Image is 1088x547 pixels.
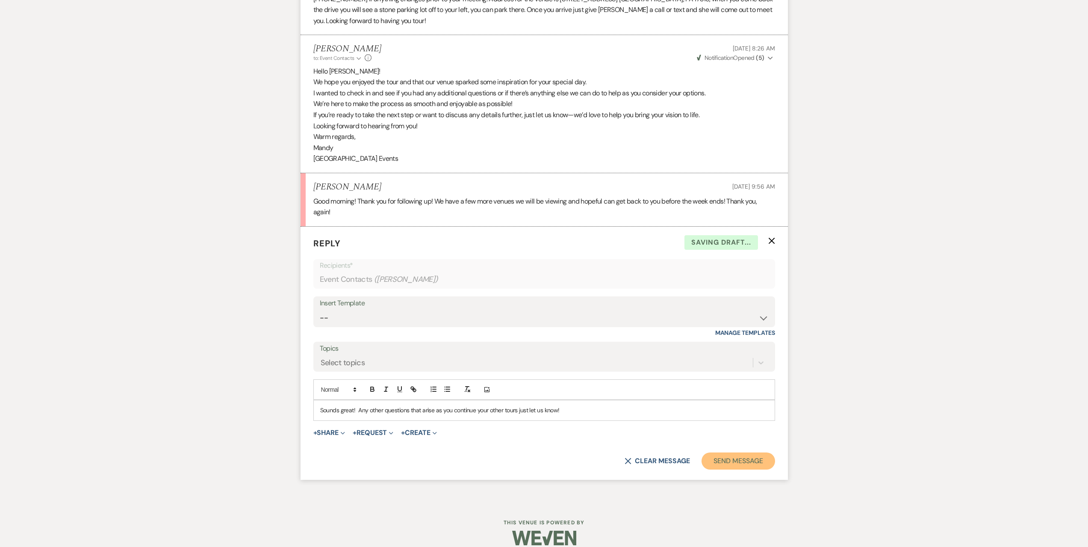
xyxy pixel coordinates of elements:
[320,405,768,415] p: Sounds great! Any other questions that arise as you continue your other tours just let us know!
[313,44,381,54] h5: [PERSON_NAME]
[353,429,357,436] span: +
[684,235,758,250] span: Saving draft...
[313,153,775,164] p: [GEOGRAPHIC_DATA] Events
[313,54,363,62] button: to: Event Contacts
[313,98,775,109] p: We’re here to make the process as smooth and enjoyable as possible!
[313,182,381,192] h5: [PERSON_NAME]
[702,452,775,470] button: Send Message
[313,142,775,154] p: Mandy
[313,77,775,88] p: We hope you enjoyed the tour and that our venue sparked some inspiration for your special day.
[696,53,775,62] button: NotificationOpened (5)
[313,238,341,249] span: Reply
[715,329,775,337] a: Manage Templates
[320,271,769,288] div: Event Contacts
[313,196,775,218] p: Good morning! Thank you for following up! We have a few more venues we will be viewing and hopefu...
[320,260,769,271] p: Recipients*
[374,274,438,285] span: ( [PERSON_NAME] )
[313,55,354,62] span: to: Event Contacts
[313,429,317,436] span: +
[313,109,775,121] p: If you’re ready to take the next step or want to discuss any details further, just let us know—we...
[625,458,690,464] button: Clear message
[732,183,775,190] span: [DATE] 9:56 AM
[401,429,436,436] button: Create
[313,429,345,436] button: Share
[353,429,393,436] button: Request
[401,429,405,436] span: +
[313,121,775,132] p: Looking forward to hearing from you!
[321,357,365,369] div: Select topics
[320,343,769,355] label: Topics
[733,44,775,52] span: [DATE] 8:26 AM
[756,54,764,62] strong: ( 5 )
[313,88,775,99] p: I wanted to check in and see if you had any additional questions or if there’s anything else we c...
[320,297,769,310] div: Insert Template
[313,131,775,142] p: Warm regards,
[705,54,733,62] span: Notification
[697,54,764,62] span: Opened
[313,66,775,77] p: Hello [PERSON_NAME]!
